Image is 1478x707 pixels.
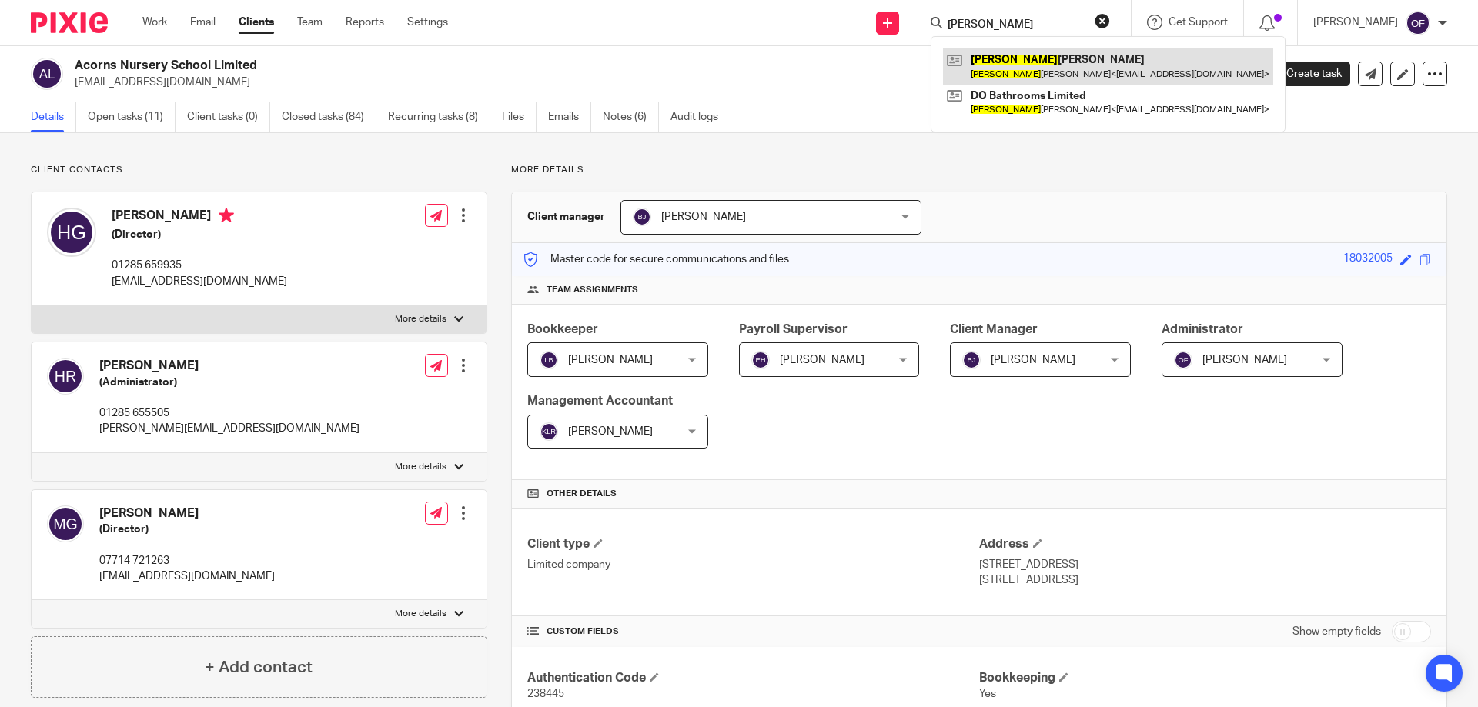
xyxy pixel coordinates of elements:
[739,323,848,335] span: Payroll Supervisor
[75,75,1238,90] p: [EMAIL_ADDRESS][DOMAIN_NAME]
[47,505,84,542] img: svg%3E
[239,15,274,30] a: Clients
[47,358,84,395] img: svg%3E
[407,15,448,30] a: Settings
[395,461,446,473] p: More details
[547,284,638,296] span: Team assignments
[511,164,1447,176] p: More details
[979,689,996,699] span: Yes
[31,12,108,33] img: Pixie
[395,608,446,620] p: More details
[523,252,789,267] p: Master code for secure communications and files
[75,58,1005,74] h2: Acorns Nursery School Limited
[527,625,979,638] h4: CUSTOM FIELDS
[527,536,979,552] h4: Client type
[946,18,1085,32] input: Search
[205,655,313,679] h4: + Add contact
[99,421,359,436] p: [PERSON_NAME][EMAIL_ADDRESS][DOMAIN_NAME]
[527,323,598,335] span: Bookkeeper
[388,102,490,132] a: Recurring tasks (8)
[1169,17,1228,28] span: Get Support
[548,102,591,132] a: Emails
[99,569,275,584] p: [EMAIL_ADDRESS][DOMAIN_NAME]
[112,208,287,227] h4: [PERSON_NAME]
[1202,355,1287,365] span: [PERSON_NAME]
[1343,251,1393,268] div: 18032005
[142,15,167,30] a: Work
[603,102,659,132] a: Notes (6)
[1292,624,1381,639] label: Show empty fields
[99,375,359,390] h5: (Administrator)
[1261,62,1350,86] a: Create task
[112,258,287,273] p: 01285 659935
[31,102,76,132] a: Details
[780,355,864,365] span: [PERSON_NAME]
[568,355,653,365] span: [PERSON_NAME]
[633,208,651,226] img: svg%3E
[190,15,216,30] a: Email
[962,351,981,369] img: svg%3E
[99,405,359,421] p: 01285 655505
[540,351,558,369] img: svg%3E
[47,208,96,257] img: svg%3E
[88,102,176,132] a: Open tasks (11)
[527,557,979,572] p: Limited company
[395,313,446,325] p: More details
[547,488,617,500] span: Other details
[99,553,275,569] p: 07714 721263
[1174,351,1192,369] img: svg%3E
[979,557,1431,572] p: [STREET_ADDRESS]
[1313,15,1398,30] p: [PERSON_NAME]
[670,102,730,132] a: Audit logs
[112,227,287,242] h5: (Director)
[979,670,1431,686] h4: Bookkeeping
[527,395,673,407] span: Management Accountant
[99,505,275,522] h4: [PERSON_NAME]
[527,670,979,686] h4: Authentication Code
[99,522,275,537] h5: (Director)
[99,358,359,374] h4: [PERSON_NAME]
[31,58,63,90] img: svg%3E
[661,212,746,222] span: [PERSON_NAME]
[568,426,653,437] span: [PERSON_NAME]
[187,102,270,132] a: Client tasks (0)
[527,209,605,225] h3: Client manager
[282,102,376,132] a: Closed tasks (84)
[527,689,564,699] span: 238445
[1162,323,1243,335] span: Administrator
[540,422,558,441] img: svg%3E
[502,102,537,132] a: Files
[950,323,1038,335] span: Client Manager
[346,15,384,30] a: Reports
[112,274,287,289] p: [EMAIL_ADDRESS][DOMAIN_NAME]
[979,536,1431,552] h4: Address
[31,164,487,176] p: Client contacts
[1095,13,1110,28] button: Clear
[979,572,1431,588] p: [STREET_ADDRESS]
[219,208,234,223] i: Primary
[1406,11,1430,35] img: svg%3E
[751,351,770,369] img: svg%3E
[297,15,323,30] a: Team
[991,355,1075,365] span: [PERSON_NAME]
